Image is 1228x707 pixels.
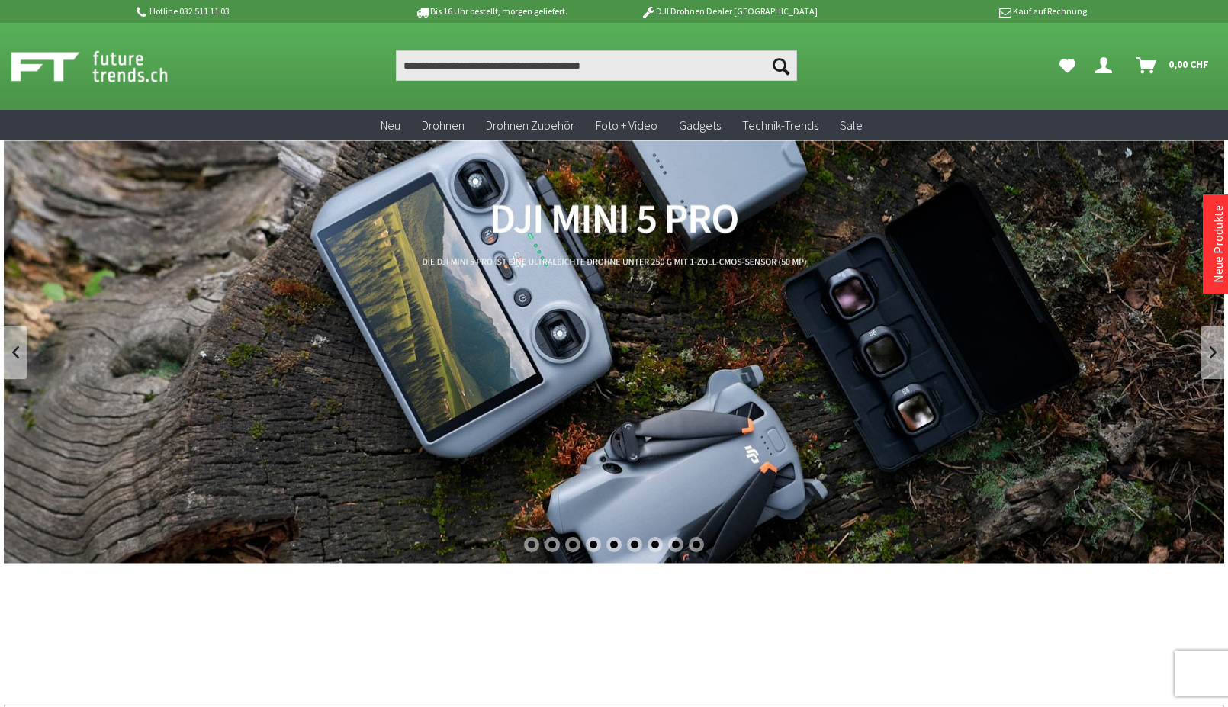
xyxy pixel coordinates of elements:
a: Neu [370,110,411,141]
p: Bis 16 Uhr bestellt, morgen geliefert. [371,2,609,21]
p: Kauf auf Rechnung [848,2,1086,21]
div: 6 [627,537,642,552]
a: Meine Favoriten [1052,50,1083,81]
input: Produkt, Marke, Kategorie, EAN, Artikelnummer… [396,50,797,81]
a: Sale [829,110,873,141]
div: 3 [565,537,580,552]
span: Sale [840,117,863,133]
div: 8 [668,537,683,552]
a: Foto + Video [585,110,668,141]
span: Drohnen Zubehör [486,117,574,133]
div: 9 [689,537,704,552]
span: Technik-Trends [742,117,818,133]
a: Warenkorb [1130,50,1217,81]
span: Gadgets [679,117,721,133]
a: Drohnen [411,110,475,141]
span: 0,00 CHF [1169,52,1209,76]
div: 5 [606,537,622,552]
span: Neu [381,117,400,133]
img: Shop Futuretrends - zur Startseite wechseln [11,47,201,85]
div: 4 [586,537,601,552]
a: Gadgets [668,110,731,141]
div: 2 [545,537,560,552]
div: 7 [648,537,663,552]
p: Hotline 032 511 11 03 [133,2,371,21]
span: Foto + Video [596,117,657,133]
a: Dein Konto [1089,50,1124,81]
div: 1 [524,537,539,552]
a: DJI Mini 5 Pro [4,140,1224,564]
button: Suchen [765,50,797,81]
a: Drohnen Zubehör [475,110,585,141]
span: Drohnen [422,117,465,133]
a: Technik-Trends [731,110,829,141]
a: Neue Produkte [1210,205,1226,283]
p: DJI Drohnen Dealer [GEOGRAPHIC_DATA] [610,2,848,21]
